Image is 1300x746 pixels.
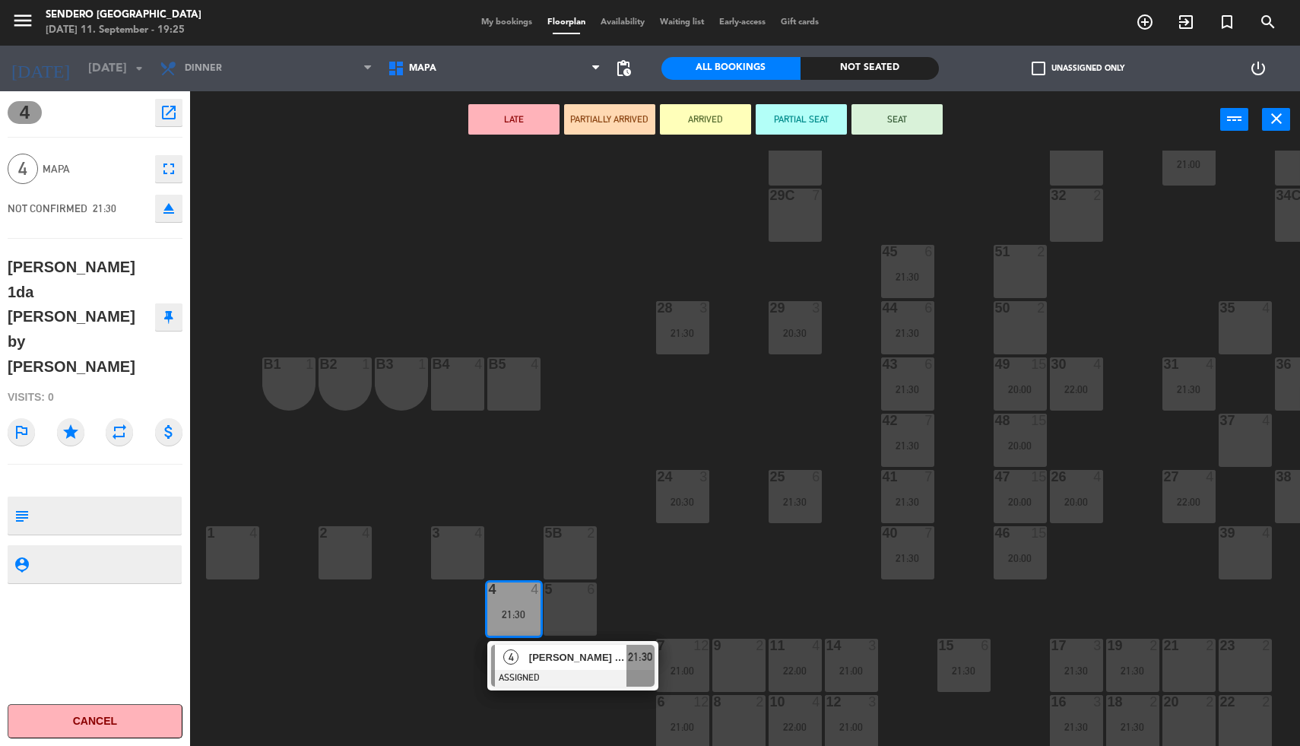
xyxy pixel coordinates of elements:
[658,695,658,709] div: 6
[770,695,771,709] div: 10
[1149,639,1159,652] div: 2
[660,104,751,135] button: ARRIVED
[656,328,709,338] div: 21:30
[1262,526,1271,540] div: 4
[587,526,596,540] div: 2
[770,189,771,202] div: 29C
[1220,108,1248,131] button: power_input
[994,553,1047,563] div: 20:00
[1050,722,1103,732] div: 21:30
[185,63,222,74] span: Dinner
[1032,62,1045,75] span: check_box_outline_blank
[937,665,991,676] div: 21:30
[1262,301,1271,315] div: 4
[11,9,34,37] button: menu
[939,639,940,652] div: 15
[995,357,996,371] div: 49
[8,202,87,214] span: NOT CONFIRMED
[924,301,934,315] div: 6
[883,526,883,540] div: 40
[409,63,436,74] span: MAPA
[1031,357,1046,371] div: 15
[1093,695,1102,709] div: 3
[1050,665,1103,676] div: 21:30
[489,583,490,596] div: 4
[1093,470,1102,484] div: 4
[1259,13,1277,31] i: search
[714,695,715,709] div: 8
[320,357,321,371] div: B2
[1206,695,1215,709] div: 2
[995,470,996,484] div: 47
[564,104,655,135] button: PARTIALLY ARRIVED
[8,384,182,411] div: Visits: 0
[881,271,934,282] div: 21:30
[628,648,652,666] span: 21:30
[661,57,801,80] div: All Bookings
[1050,384,1103,395] div: 22:00
[883,357,883,371] div: 43
[769,722,822,732] div: 22:00
[1164,695,1165,709] div: 20
[43,160,147,178] span: MAPA
[155,195,182,222] button: eject
[924,357,934,371] div: 6
[1031,470,1046,484] div: 15
[769,328,822,338] div: 20:30
[362,357,371,371] div: 1
[1162,384,1216,395] div: 21:30
[770,470,771,484] div: 25
[1249,59,1267,78] i: power_settings_new
[587,583,596,596] div: 6
[658,470,658,484] div: 24
[1106,722,1159,732] div: 21:30
[1267,110,1286,128] i: close
[130,59,148,78] i: arrow_drop_down
[1177,13,1195,31] i: exit_to_app
[1262,695,1271,709] div: 2
[306,357,315,371] div: 1
[1031,414,1046,427] div: 15
[593,18,652,27] span: Availability
[1050,497,1103,507] div: 20:00
[1031,526,1046,540] div: 15
[756,639,765,652] div: 2
[883,245,883,259] div: 45
[531,357,540,371] div: 4
[770,301,771,315] div: 29
[545,583,546,596] div: 5
[1206,639,1215,652] div: 2
[160,199,178,217] i: eject
[812,470,821,484] div: 6
[1136,13,1154,31] i: add_circle_outline
[160,160,178,178] i: fullscreen
[376,357,377,371] div: B3
[714,639,715,652] div: 9
[106,418,133,446] i: repeat
[529,649,626,665] span: [PERSON_NAME] 1da [PERSON_NAME] by [PERSON_NAME]
[1262,108,1290,131] button: close
[320,526,321,540] div: 2
[93,202,116,214] span: 21:30
[1225,110,1244,128] i: power_input
[474,18,540,27] span: My bookings
[881,440,934,451] div: 21:30
[489,357,490,371] div: B5
[1093,189,1102,202] div: 2
[825,665,878,676] div: 21:00
[13,507,30,524] i: subject
[1149,695,1159,709] div: 2
[699,470,709,484] div: 3
[1218,13,1236,31] i: turned_in_not
[11,9,34,32] i: menu
[545,526,546,540] div: 5B
[8,704,182,738] button: Cancel
[8,154,38,184] span: 4
[881,553,934,563] div: 21:30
